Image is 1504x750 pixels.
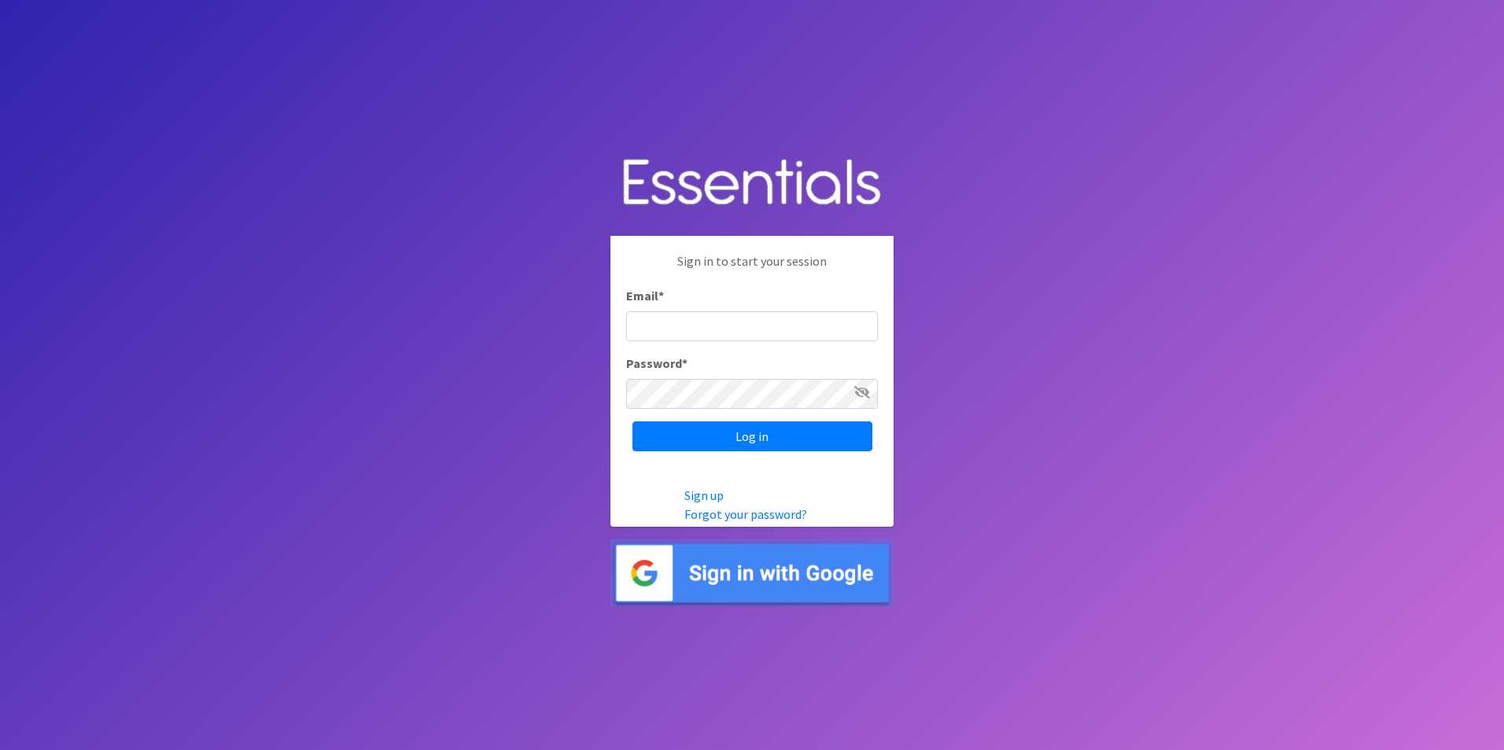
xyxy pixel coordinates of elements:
[626,252,878,286] p: Sign in to start your session
[626,354,687,373] label: Password
[684,506,807,522] a: Forgot your password?
[658,288,664,303] abbr: required
[610,143,894,224] img: Human Essentials
[632,421,872,451] input: Log in
[626,286,664,305] label: Email
[682,355,687,371] abbr: required
[610,539,894,608] img: Sign in with Google
[684,487,724,503] a: Sign up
